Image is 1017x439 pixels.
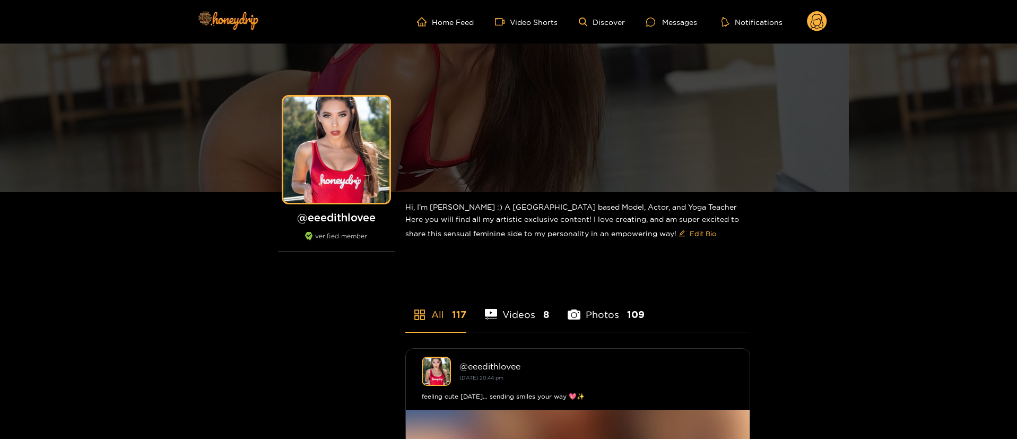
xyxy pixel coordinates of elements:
[679,230,685,238] span: edit
[278,232,395,252] div: verified member
[543,308,549,321] span: 8
[459,375,503,381] small: [DATE] 20:44 pm
[495,17,510,27] span: video-camera
[485,284,550,332] li: Videos
[579,18,625,27] a: Discover
[405,284,466,332] li: All
[417,17,474,27] a: Home Feed
[413,308,426,321] span: appstore
[676,225,718,242] button: editEdit Bio
[405,192,750,251] div: Hi, I’m [PERSON_NAME] :) A [GEOGRAPHIC_DATA] based Model, Actor, and Yoga Teacher Here you will f...
[422,391,734,402] div: feeling cute [DATE]… sending smiles your way 💖✨
[417,17,432,27] span: home
[627,308,645,321] span: 109
[690,228,716,239] span: Edit Bio
[646,16,697,28] div: Messages
[278,211,395,224] h1: @ eeedithlovee
[718,16,786,27] button: Notifications
[459,361,734,371] div: @ eeedithlovee
[422,357,451,386] img: eeedithlovee
[495,17,558,27] a: Video Shorts
[452,308,466,321] span: 117
[568,284,645,332] li: Photos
